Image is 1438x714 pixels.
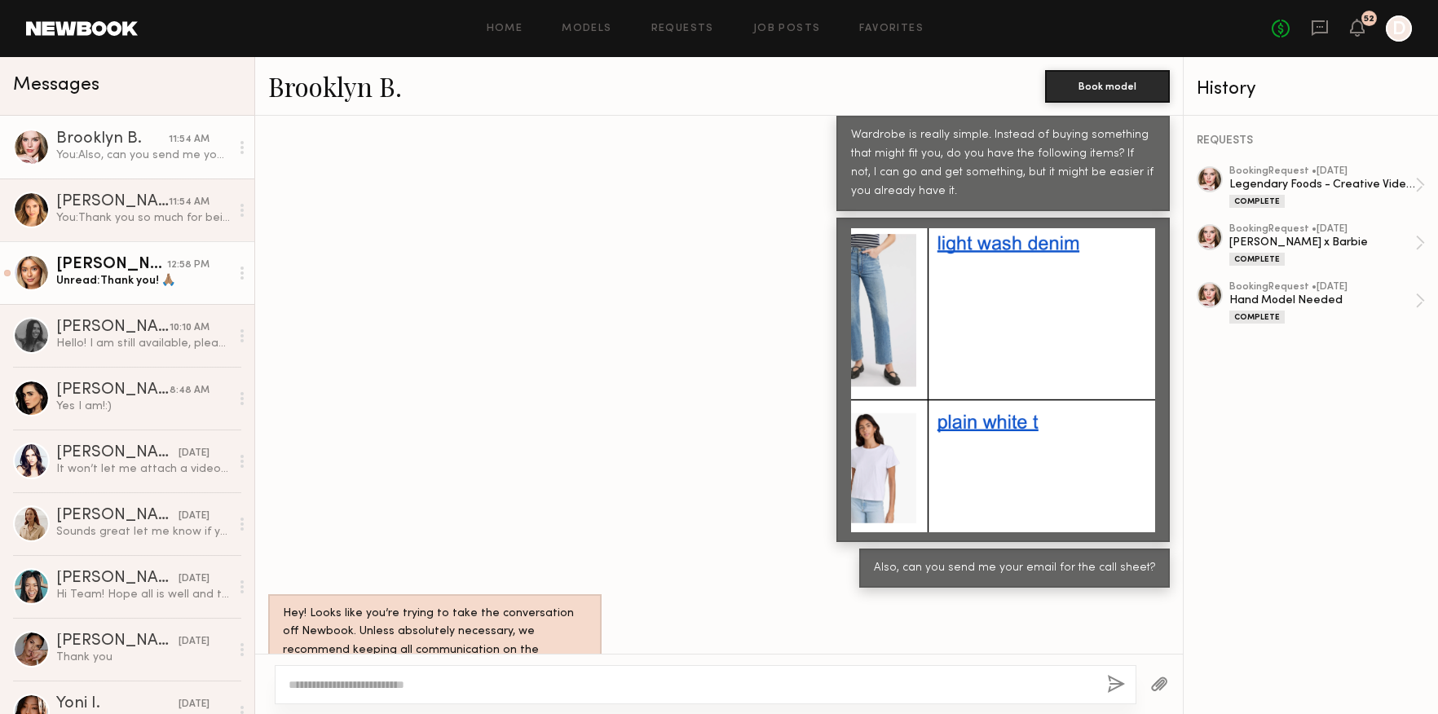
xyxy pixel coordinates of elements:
div: Hey! Looks like you’re trying to take the conversation off Newbook. Unless absolutely necessary, ... [283,605,587,680]
div: History [1197,80,1425,99]
div: Wardrobe is really simple. Instead of buying something that might fit you, do you have the follow... [851,126,1155,201]
div: Yes I am!:) [56,399,230,414]
div: [PERSON_NAME] [56,508,179,524]
div: Unread: Thank you! 🙏🏽 [56,273,230,289]
a: bookingRequest •[DATE]Legendary Foods - Creative Video ProductionComplete [1229,166,1425,208]
div: Complete [1229,195,1285,208]
div: 10:10 AM [170,320,210,336]
div: [PERSON_NAME] [56,571,179,587]
button: Book model [1045,70,1170,103]
div: Also, can you send me your email for the call sheet? [874,559,1155,578]
div: 52 [1364,15,1374,24]
div: It won’t let me attach a video. Is there an email that would be good for me to send to? [56,461,230,477]
div: Complete [1229,311,1285,324]
div: You: Thank you so much for being willing and able. Our client took a last minute pivot and went a... [56,210,230,226]
a: bookingRequest •[DATE]Hand Model NeededComplete [1229,282,1425,324]
a: Job Posts [753,24,821,34]
div: Yoni I. [56,696,179,712]
div: [PERSON_NAME] [56,194,169,210]
div: 8:48 AM [170,383,210,399]
div: [PERSON_NAME] x Barbie [1229,235,1415,250]
div: [DATE] [179,634,210,650]
div: [PERSON_NAME] [56,320,170,336]
a: Models [562,24,611,34]
div: 11:54 AM [169,132,210,148]
div: Complete [1229,253,1285,266]
div: [PERSON_NAME] [56,382,170,399]
div: You: Also, can you send me your email for the call sheet? [56,148,230,163]
div: [DATE] [179,446,210,461]
div: [PERSON_NAME] [56,445,179,461]
div: Brooklyn B. [56,131,169,148]
div: [PERSON_NAME] [56,633,179,650]
div: booking Request • [DATE] [1229,224,1415,235]
div: [PERSON_NAME] [56,257,167,273]
div: Hand Model Needed [1229,293,1415,308]
span: Messages [13,76,99,95]
a: Home [487,24,523,34]
div: Thank you [56,650,230,665]
div: 11:54 AM [169,195,210,210]
div: Legendary Foods - Creative Video Production [1229,177,1415,192]
div: [DATE] [179,697,210,712]
div: Sounds great let me know if you need anything! [56,524,230,540]
div: REQUESTS [1197,135,1425,147]
div: booking Request • [DATE] [1229,282,1415,293]
div: Hello! I am still available, please find my UGC reel here: [URL][DOMAIN_NAME] [56,336,230,351]
div: Hi Team! Hope all is well and thank you for getting in touch with me! My apologies for the delaye... [56,587,230,602]
a: bookingRequest •[DATE][PERSON_NAME] x BarbieComplete [1229,224,1425,266]
div: [DATE] [179,571,210,587]
a: Book model [1045,78,1170,92]
a: Requests [651,24,714,34]
div: [DATE] [179,509,210,524]
a: Brooklyn B. [268,68,402,104]
div: booking Request • [DATE] [1229,166,1415,177]
a: D [1386,15,1412,42]
a: Favorites [859,24,924,34]
div: 12:58 PM [167,258,210,273]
